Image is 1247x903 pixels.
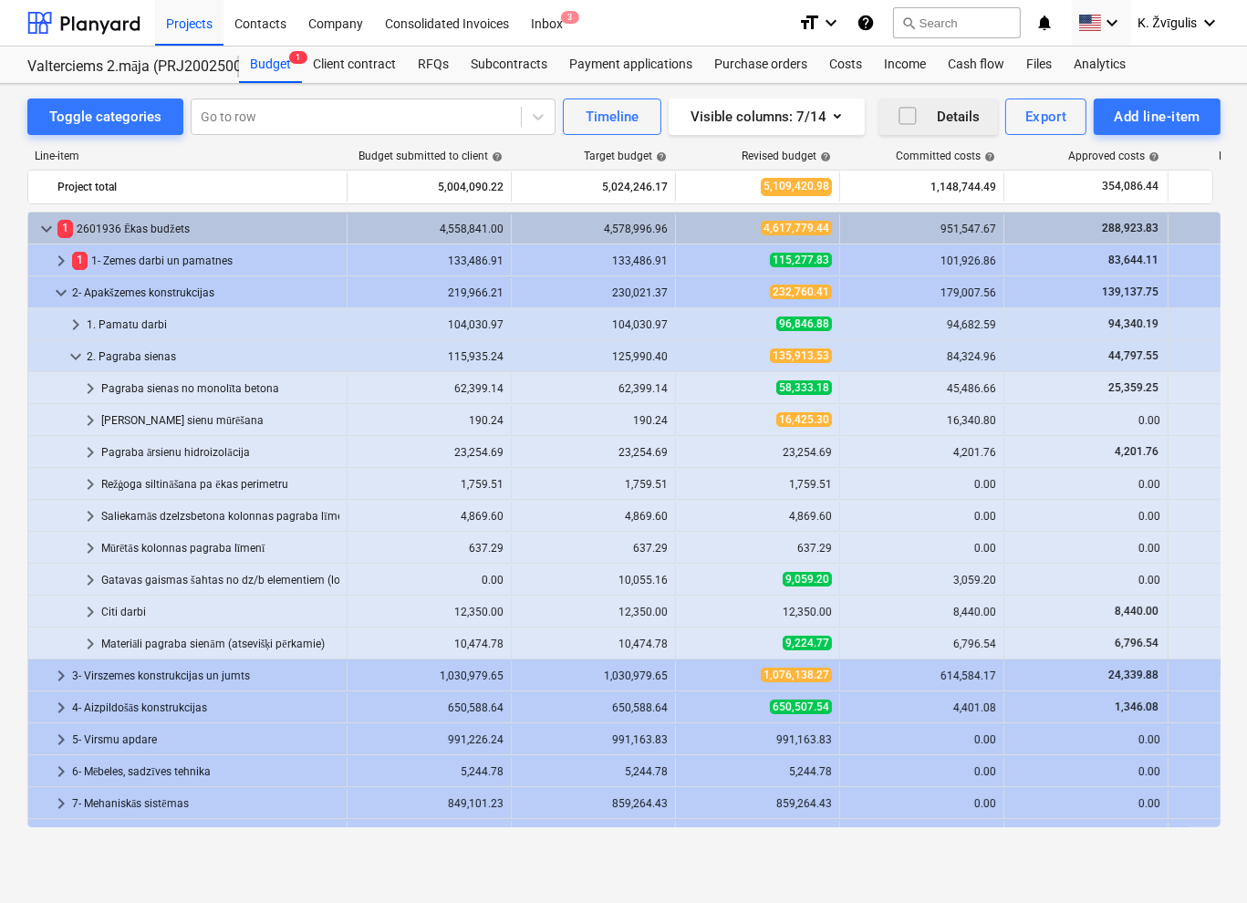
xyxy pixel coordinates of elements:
div: 62,399.14 [355,382,504,395]
iframe: Chat Widget [1156,815,1247,903]
div: Committed costs [896,150,995,162]
div: Budget [239,47,302,83]
a: Client contract [302,47,407,83]
span: help [1145,151,1159,162]
span: 1 [289,51,307,64]
div: 45,486.66 [847,382,996,395]
div: 4,869.60 [683,510,832,523]
div: 1,030,979.65 [355,669,504,682]
span: 1,076,138.27 [761,668,832,682]
div: 0.00 [1012,797,1160,810]
span: 139,137.75 [1100,285,1160,298]
div: Pagraba ārsienu hidroizolācija [101,438,339,467]
div: 614,584.17 [847,669,996,682]
div: 637.29 [519,542,668,555]
span: 4,617,779.44 [761,221,832,235]
span: 8,440.00 [1113,605,1160,618]
div: Project total [57,172,339,202]
div: 991,163.83 [683,733,832,746]
div: Pagraba sienas no monolīta betona [101,374,339,403]
div: 4,401.08 [847,701,996,714]
i: notifications [1035,12,1054,34]
div: 0.00 [1012,765,1160,778]
button: Details [879,99,998,135]
span: keyboard_arrow_right [79,410,101,431]
div: Line-item [27,150,347,162]
div: 219,966.21 [355,286,504,299]
div: 2- Apakšzemes konstrukcijas [72,278,339,307]
div: 133,486.91 [355,254,504,267]
div: 104,030.97 [355,318,504,331]
a: Purchase orders [703,47,818,83]
div: [PERSON_NAME] sienu mūrēšana [101,406,339,435]
div: 1. Pamatu darbi [87,310,339,339]
div: 8- Būvlaukma uzturēšanas izmaksas [72,821,339,850]
i: keyboard_arrow_down [820,12,842,34]
div: Toggle categories [49,105,161,129]
span: keyboard_arrow_right [79,537,101,559]
span: help [652,151,667,162]
span: 232,760.41 [770,285,832,299]
div: 849,101.23 [355,797,504,810]
span: keyboard_arrow_right [50,250,72,272]
div: 0.00 [847,797,996,810]
div: 991,163.83 [519,733,668,746]
i: Knowledge base [857,12,875,34]
div: 125,990.40 [519,350,668,363]
div: 4,869.60 [355,510,504,523]
div: 0.00 [1012,733,1160,746]
div: 4,558,841.00 [355,223,504,235]
a: Budget1 [239,47,302,83]
div: 10,474.78 [519,638,668,650]
div: Approved costs [1068,150,1159,162]
span: keyboard_arrow_right [79,473,101,495]
span: K. Žvīgulis [1138,16,1197,31]
span: 96,846.88 [776,317,832,331]
span: 9,059.20 [783,572,832,586]
div: 133,486.91 [519,254,668,267]
div: 5,004,090.22 [355,172,504,202]
div: 12,350.00 [683,606,832,618]
div: 8,440.00 [847,606,996,618]
span: 1 [57,220,73,237]
i: keyboard_arrow_down [1102,12,1124,34]
div: 2. Pagraba sienas [87,342,339,371]
div: 1,759.51 [519,478,668,491]
div: 637.29 [683,542,832,555]
div: Mūrētās kolonnas pagraba līmenī [101,534,339,563]
span: keyboard_arrow_right [65,314,87,336]
button: Search [893,7,1021,38]
span: 83,644.11 [1107,254,1160,266]
div: 3- Virszemes konstrukcijas un jumts [72,661,339,690]
a: Cash flow [937,47,1015,83]
div: 190.24 [519,414,668,427]
button: Visible columns:7/14 [669,99,865,135]
span: 44,797.55 [1107,349,1160,362]
div: 10,474.78 [355,638,504,650]
div: 0.00 [1012,574,1160,586]
span: keyboard_arrow_right [50,793,72,815]
div: 0.00 [1012,542,1160,555]
div: 7- Mehaniskās sistēmas [72,789,339,818]
span: 25,359.25 [1107,381,1160,394]
div: 0.00 [1012,510,1160,523]
span: keyboard_arrow_down [36,218,57,240]
div: 23,254.69 [519,446,668,459]
span: 4,201.76 [1113,445,1160,458]
span: keyboard_arrow_right [50,825,72,846]
div: Income [873,47,937,83]
div: 94,682.59 [847,318,996,331]
span: 115,277.83 [770,253,832,267]
span: help [488,151,503,162]
button: Export [1005,99,1087,135]
div: 5- Virsmu apdare [72,725,339,754]
div: 104,030.97 [519,318,668,331]
div: 637.29 [355,542,504,555]
div: 0.00 [847,733,996,746]
span: 5,109,420.98 [761,178,832,195]
div: 650,588.64 [355,701,504,714]
a: Costs [818,47,873,83]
